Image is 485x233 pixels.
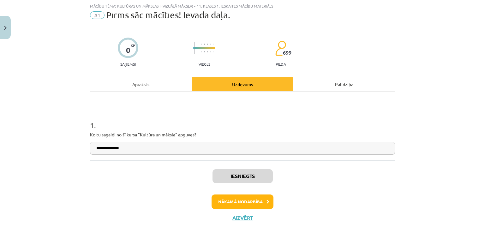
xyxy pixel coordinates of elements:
[90,4,395,8] div: Mācību tēma: Kultūras un mākslas i (vizuālā māksla) - 11. klases 1. ieskaites mācību materiāls
[199,62,210,66] p: Viegls
[131,44,135,47] span: XP
[283,50,291,56] span: 699
[126,46,130,55] div: 0
[90,11,105,19] span: #1
[90,110,395,129] h1: 1 .
[192,77,293,91] div: Uzdevums
[90,77,192,91] div: Apraksts
[213,44,214,45] img: icon-short-line-57e1e144782c952c97e751825c79c345078a6d821885a25fce030b3d8c18986b.svg
[207,51,208,52] img: icon-short-line-57e1e144782c952c97e751825c79c345078a6d821885a25fce030b3d8c18986b.svg
[210,44,211,45] img: icon-short-line-57e1e144782c952c97e751825c79c345078a6d821885a25fce030b3d8c18986b.svg
[231,215,254,221] button: Aizvērt
[213,51,214,52] img: icon-short-line-57e1e144782c952c97e751825c79c345078a6d821885a25fce030b3d8c18986b.svg
[198,51,198,52] img: icon-short-line-57e1e144782c952c97e751825c79c345078a6d821885a25fce030b3d8c18986b.svg
[275,40,286,56] img: students-c634bb4e5e11cddfef0936a35e636f08e4e9abd3cc4e673bd6f9a4125e45ecb1.svg
[106,10,230,20] span: Pirms sāc mācīties! Ievada daļa.
[213,169,273,183] button: Iesniegts
[212,194,273,209] button: Nākamā nodarbība
[207,44,208,45] img: icon-short-line-57e1e144782c952c97e751825c79c345078a6d821885a25fce030b3d8c18986b.svg
[276,62,286,66] p: pilda
[198,44,198,45] img: icon-short-line-57e1e144782c952c97e751825c79c345078a6d821885a25fce030b3d8c18986b.svg
[210,51,211,52] img: icon-short-line-57e1e144782c952c97e751825c79c345078a6d821885a25fce030b3d8c18986b.svg
[90,131,395,138] p: Ko tu sagaidi no šī kursa "Kultūra un māksla" apguves?
[118,62,138,66] p: Saņemsi
[4,26,7,30] img: icon-close-lesson-0947bae3869378f0d4975bcd49f059093ad1ed9edebbc8119c70593378902aed.svg
[195,42,195,54] img: icon-long-line-d9ea69661e0d244f92f715978eff75569469978d946b2353a9bb055b3ed8787d.svg
[293,77,395,91] div: Palīdzība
